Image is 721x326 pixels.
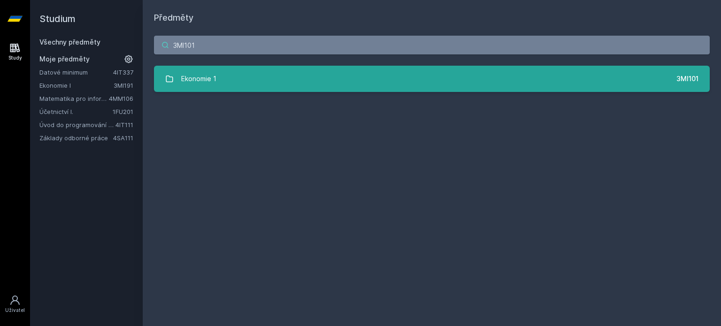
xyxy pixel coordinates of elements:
[39,54,90,64] span: Moje předměty
[39,133,113,143] a: Základy odborné práce
[113,134,133,142] a: 4SA111
[154,66,710,92] a: Ekonomie 1 3MI101
[2,290,28,318] a: Uživatel
[109,95,133,102] a: 4MM106
[39,107,113,116] a: Účetnictví I.
[114,82,133,89] a: 3MI191
[113,68,133,76] a: 4IT337
[5,307,25,314] div: Uživatel
[39,120,115,129] a: Úvod do programování v jazyce Python
[115,121,133,129] a: 4IT111
[676,74,698,83] div: 3MI101
[113,108,133,115] a: 1FU201
[39,38,100,46] a: Všechny předměty
[8,54,22,61] div: Study
[39,68,113,77] a: Datové minimum
[181,69,216,88] div: Ekonomie 1
[39,94,109,103] a: Matematika pro informatiky
[2,38,28,66] a: Study
[39,81,114,90] a: Ekonomie I
[154,11,710,24] h1: Předměty
[154,36,710,54] input: Název nebo ident předmětu…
